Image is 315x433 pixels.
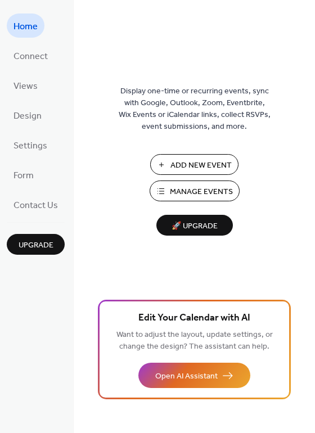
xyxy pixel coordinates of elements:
[150,154,238,175] button: Add New Event
[13,18,38,35] span: Home
[163,219,226,234] span: 🚀 Upgrade
[170,160,232,172] span: Add New Event
[7,192,65,216] a: Contact Us
[13,197,58,214] span: Contact Us
[156,215,233,236] button: 🚀 Upgrade
[150,181,240,201] button: Manage Events
[13,107,42,125] span: Design
[119,85,271,133] span: Display one-time or recurring events, sync with Google, Outlook, Zoom, Eventbrite, Wix Events or ...
[138,363,250,388] button: Open AI Assistant
[7,234,65,255] button: Upgrade
[13,48,48,65] span: Connect
[116,327,273,354] span: Want to adjust the layout, update settings, or change the design? The assistant can help.
[19,240,53,251] span: Upgrade
[170,186,233,198] span: Manage Events
[7,43,55,67] a: Connect
[7,163,40,187] a: Form
[13,78,38,95] span: Views
[13,167,34,184] span: Form
[7,73,44,97] a: Views
[7,103,48,127] a: Design
[7,13,44,38] a: Home
[13,137,47,155] span: Settings
[155,371,218,382] span: Open AI Assistant
[138,310,250,326] span: Edit Your Calendar with AI
[7,133,54,157] a: Settings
